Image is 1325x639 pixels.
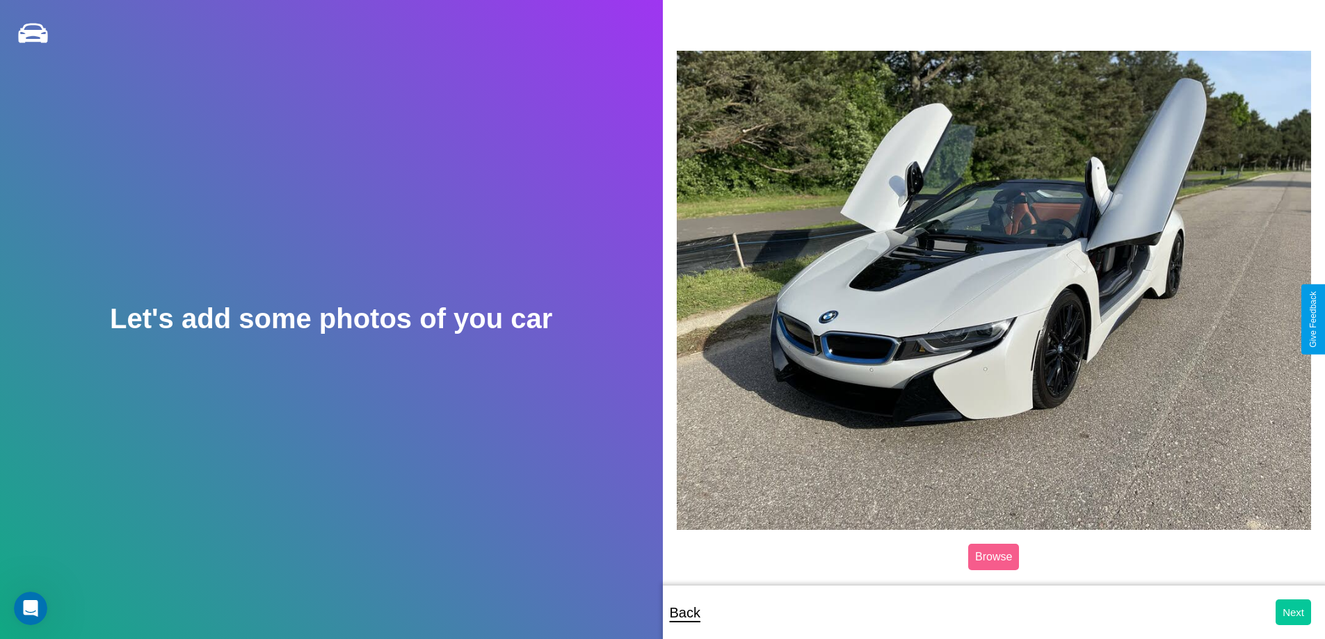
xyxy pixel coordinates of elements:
div: Give Feedback [1308,291,1318,348]
img: posted [677,51,1312,529]
h2: Let's add some photos of you car [110,303,552,334]
p: Back [670,600,700,625]
label: Browse [968,544,1019,570]
iframe: Intercom live chat [14,592,47,625]
button: Next [1276,599,1311,625]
